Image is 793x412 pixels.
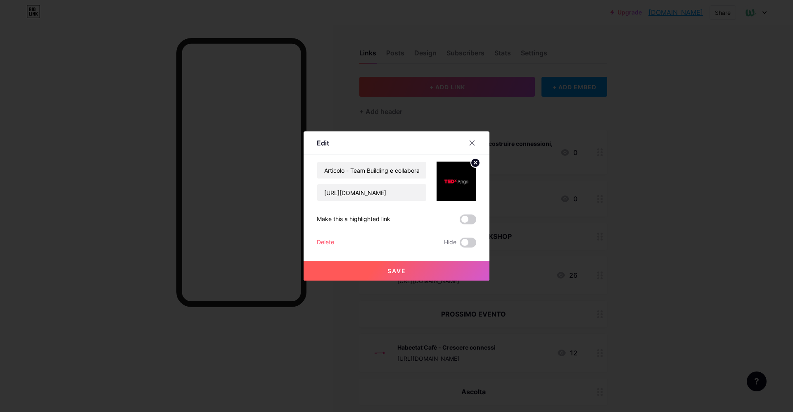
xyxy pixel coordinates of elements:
span: Save [387,267,406,274]
span: Hide [444,238,456,248]
button: Save [304,261,489,281]
div: Delete [317,238,334,248]
div: Edit [317,138,329,148]
img: link_thumbnail [437,162,476,201]
input: URL [317,184,426,201]
div: Make this a highlighted link [317,214,390,224]
input: Title [317,162,426,179]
